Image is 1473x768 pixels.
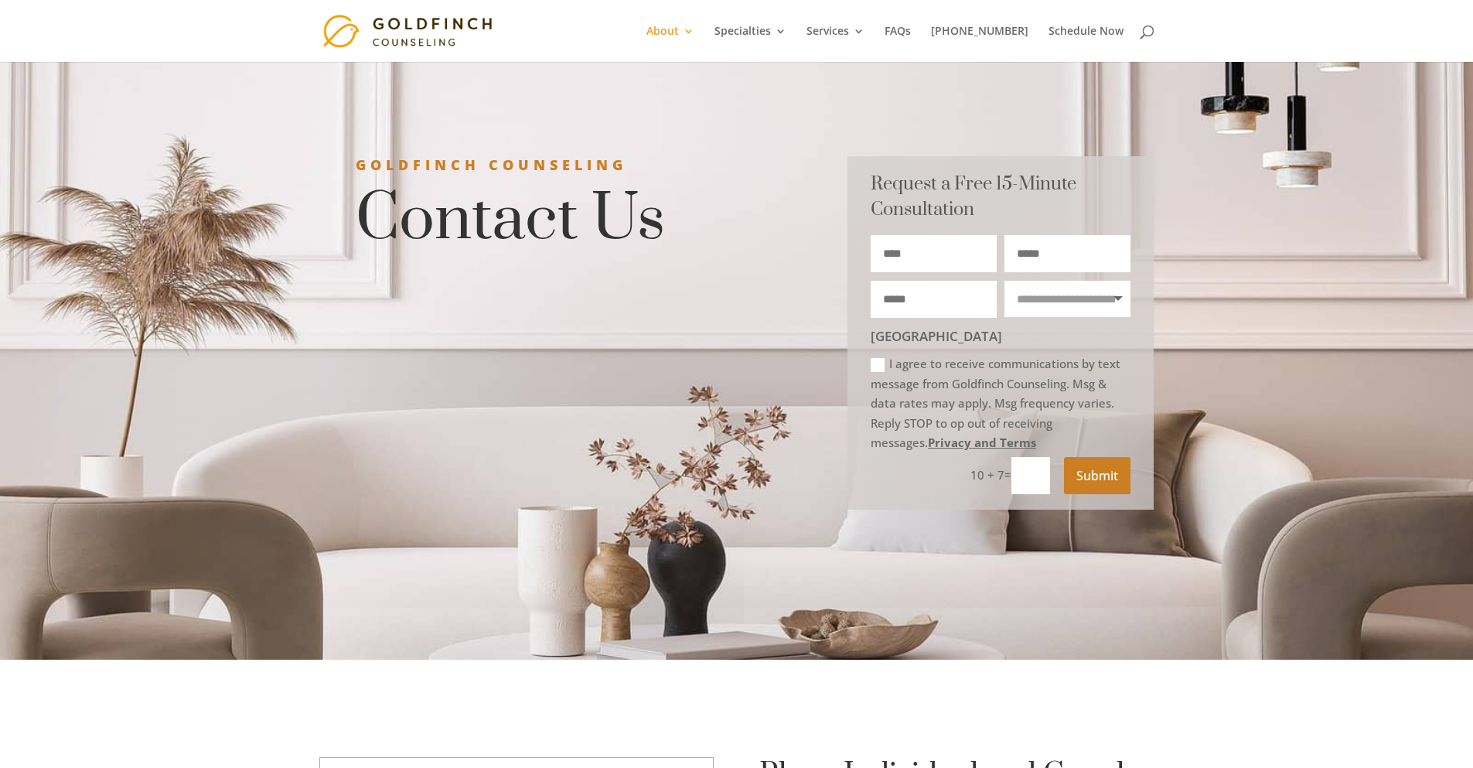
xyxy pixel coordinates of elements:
a: About [646,26,694,62]
label: I agree to receive communications by text message from Goldfinch Counseling. Msg & data rates may... [871,354,1130,453]
h3: Request a Free 15-Minute Consultation [871,172,1131,235]
a: [PHONE_NUMBER] [931,26,1028,62]
span: [GEOGRAPHIC_DATA] [871,326,1130,348]
button: Submit [1064,457,1130,494]
span: 10 + 7 [970,468,1004,483]
a: Schedule Now [1048,26,1124,62]
img: Goldfinch Counseling [322,14,498,47]
a: Privacy and Terms [928,435,1036,450]
a: Services [806,26,864,62]
p: = [969,457,1050,494]
a: FAQs [885,26,911,62]
h1: Contact Us [356,183,802,267]
a: Specialties [714,26,786,62]
h3: Goldfinch Counseling [356,156,802,182]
